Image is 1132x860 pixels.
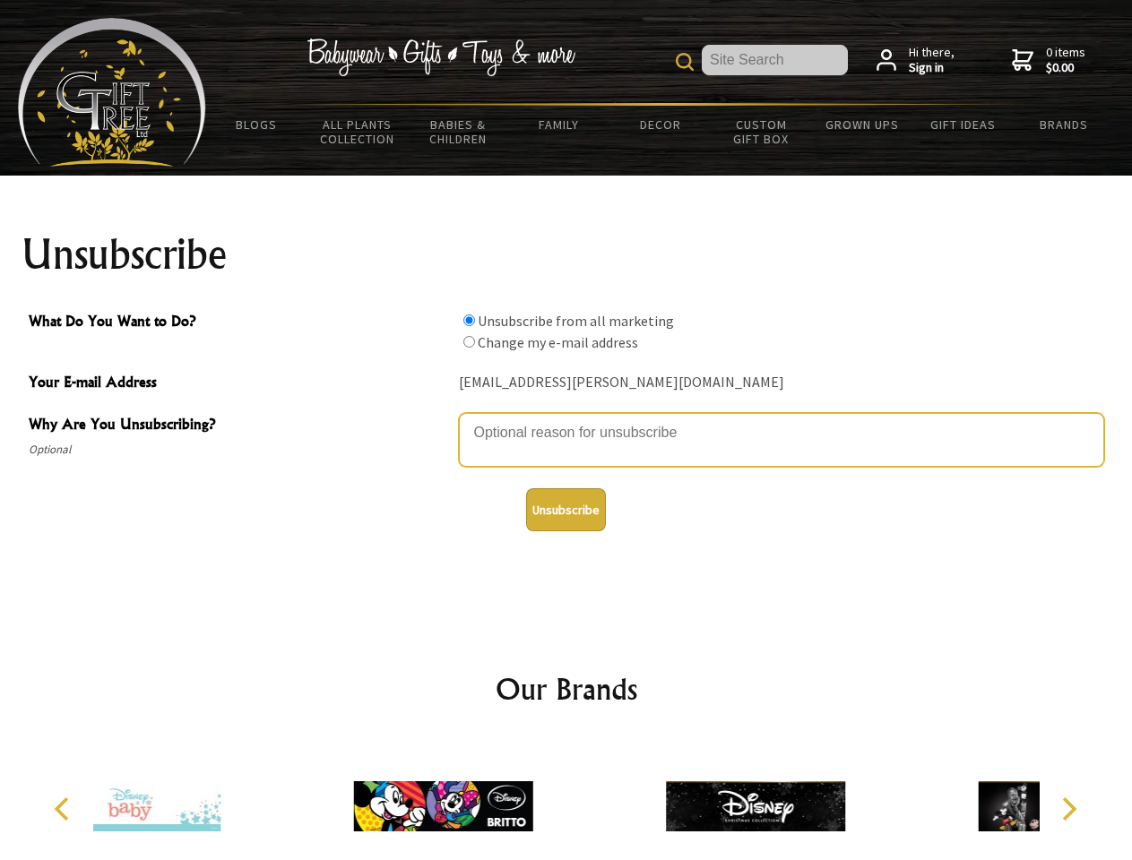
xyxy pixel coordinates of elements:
[29,439,450,460] span: Optional
[1046,60,1085,76] strong: $0.00
[29,371,450,397] span: Your E-mail Address
[1049,789,1088,829] button: Next
[711,106,812,158] a: Custom Gift Box
[1014,106,1115,143] a: Brands
[29,310,450,336] span: What Do You Want to Do?
[909,60,955,76] strong: Sign in
[676,53,694,71] img: product search
[509,106,610,143] a: Family
[811,106,912,143] a: Grown Ups
[609,106,711,143] a: Decor
[1012,45,1085,76] a: 0 items$0.00
[459,369,1104,397] div: [EMAIL_ADDRESS][PERSON_NAME][DOMAIN_NAME]
[18,18,206,167] img: Babyware - Gifts - Toys and more...
[307,106,409,158] a: All Plants Collection
[307,39,575,76] img: Babywear - Gifts - Toys & more
[36,667,1097,710] h2: Our Brands
[463,336,475,348] input: What Do You Want to Do?
[478,333,638,351] label: Change my e-mail address
[29,413,450,439] span: Why Are You Unsubscribing?
[206,106,307,143] a: BLOGS
[459,413,1104,467] textarea: Why Are You Unsubscribing?
[408,106,509,158] a: Babies & Children
[702,45,848,75] input: Site Search
[1046,44,1085,76] span: 0 items
[22,233,1111,276] h1: Unsubscribe
[463,314,475,326] input: What Do You Want to Do?
[909,45,955,76] span: Hi there,
[877,45,955,76] a: Hi there,Sign in
[45,789,84,829] button: Previous
[912,106,1014,143] a: Gift Ideas
[478,312,674,330] label: Unsubscribe from all marketing
[526,488,606,531] button: Unsubscribe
